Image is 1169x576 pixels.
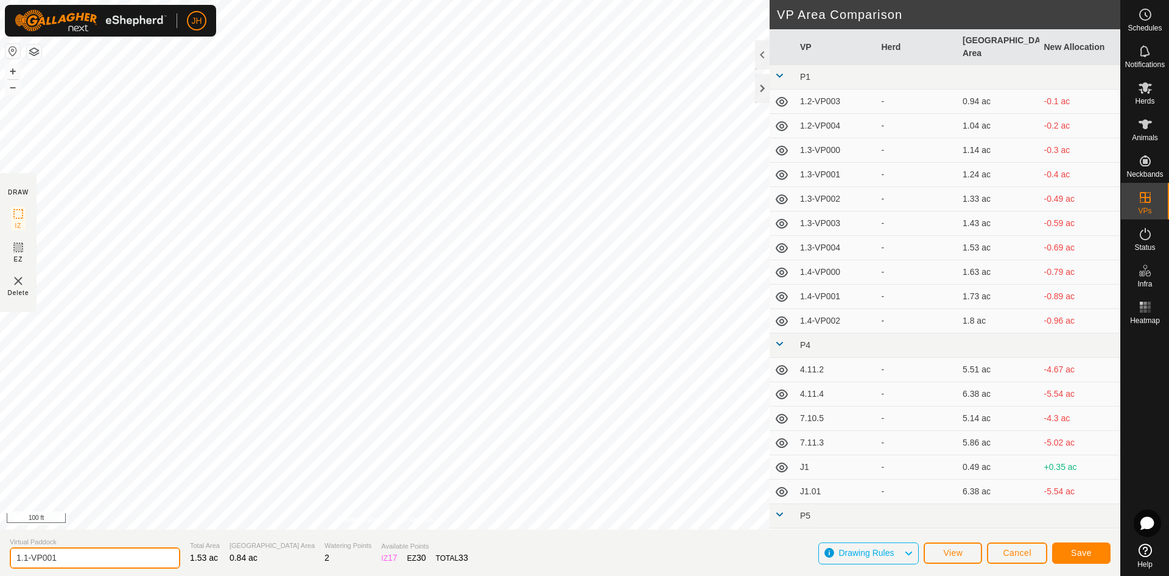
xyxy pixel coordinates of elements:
[1039,260,1121,285] td: -0.79 ac
[958,163,1039,187] td: 1.24 ac
[795,480,877,504] td: J1.01
[795,407,877,431] td: 7.10.5
[1039,187,1121,212] td: -0.49 ac
[795,138,877,163] td: 1.3-VP000
[1071,548,1092,558] span: Save
[882,95,953,108] div: -
[958,407,1039,431] td: 5.14 ac
[8,288,29,297] span: Delete
[795,212,877,236] td: 1.3-VP003
[987,542,1047,564] button: Cancel
[1039,407,1121,431] td: -4.3 ac
[10,537,180,547] span: Virtual Paddock
[1039,90,1121,114] td: -0.1 ac
[1052,542,1111,564] button: Save
[458,553,468,563] span: 33
[1039,236,1121,260] td: -0.69 ac
[397,514,433,525] a: Contact Us
[958,480,1039,504] td: 6.38 ac
[882,436,953,449] div: -
[5,80,20,94] button: –
[381,541,468,552] span: Available Points
[795,382,877,407] td: 4.11.4
[1039,382,1121,407] td: -5.54 ac
[5,44,20,59] button: Reset Map
[958,187,1039,212] td: 1.33 ac
[1132,134,1158,141] span: Animals
[1039,285,1121,309] td: -0.89 ac
[882,266,953,279] div: -
[958,431,1039,455] td: 5.86 ac
[1039,138,1121,163] td: -0.3 ac
[958,236,1039,260] td: 1.53 ac
[882,461,953,474] div: -
[15,221,22,230] span: IZ
[388,553,398,563] span: 17
[1039,114,1121,138] td: -0.2 ac
[800,340,810,350] span: P4
[795,309,877,333] td: 1.4-VP002
[882,217,953,230] div: -
[958,138,1039,163] td: 1.14 ac
[958,114,1039,138] td: 1.04 ac
[325,541,371,551] span: Watering Points
[958,528,1039,553] td: 0.84 ac
[795,285,877,309] td: 1.4-VP001
[958,455,1039,480] td: 0.49 ac
[27,44,41,59] button: Map Layers
[416,553,426,563] span: 30
[15,10,167,32] img: Gallagher Logo
[1039,431,1121,455] td: -5.02 ac
[795,29,877,65] th: VP
[11,274,26,288] img: VP
[882,144,953,157] div: -
[795,236,877,260] td: 1.3-VP004
[795,260,877,285] td: 1.4-VP000
[795,431,877,455] td: 7.11.3
[190,553,218,563] span: 1.53 ac
[795,187,877,212] td: 1.3-VP002
[1039,309,1121,333] td: -0.96 ac
[882,241,953,254] div: -
[838,548,894,558] span: Drawing Rules
[1125,61,1165,68] span: Notifications
[882,193,953,205] div: -
[882,119,953,132] div: -
[190,541,220,551] span: Total Area
[958,382,1039,407] td: 6.38 ac
[882,363,953,376] div: -
[1039,480,1121,504] td: -5.54 ac
[958,358,1039,382] td: 5.51 ac
[1134,244,1155,251] span: Status
[795,90,877,114] td: 1.2-VP003
[230,553,258,563] span: 0.84 ac
[1130,317,1160,324] span: Heatmap
[8,188,29,197] div: DRAW
[436,552,468,564] div: TOTAL
[795,163,877,187] td: 1.3-VP001
[191,15,202,27] span: JH
[958,260,1039,285] td: 1.63 ac
[1128,24,1162,32] span: Schedules
[1137,280,1152,288] span: Infra
[777,7,1120,22] h2: VP Area Comparison
[14,255,23,264] span: EZ
[958,285,1039,309] td: 1.73 ac
[795,528,877,553] td: 1.1-VP000
[924,542,982,564] button: View
[1039,358,1121,382] td: -4.67 ac
[882,485,953,498] div: -
[795,358,877,382] td: 4.11.2
[1003,548,1031,558] span: Cancel
[795,455,877,480] td: J1
[800,511,810,521] span: P5
[958,29,1039,65] th: [GEOGRAPHIC_DATA] Area
[800,72,810,82] span: P1
[337,514,382,525] a: Privacy Policy
[882,412,953,425] div: -
[1039,29,1121,65] th: New Allocation
[407,552,426,564] div: EZ
[1121,539,1169,573] a: Help
[958,309,1039,333] td: 1.8 ac
[1138,207,1151,215] span: VPs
